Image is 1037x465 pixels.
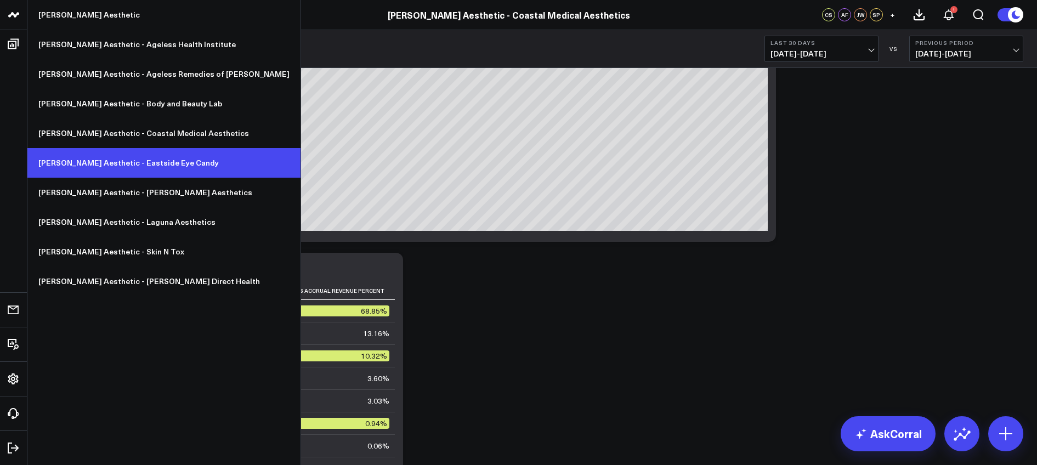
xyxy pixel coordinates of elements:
div: SP [870,8,883,21]
div: 13.16% [363,328,389,339]
div: 1 [950,6,957,13]
span: [DATE] - [DATE] [915,49,1017,58]
a: AskCorral [841,416,936,451]
a: [PERSON_NAME] Aesthetic - Body and Beauty Lab [27,89,301,118]
th: Sales Accrual Revenue Percent [285,282,399,300]
button: Last 30 Days[DATE]-[DATE] [764,36,879,62]
a: [PERSON_NAME] Aesthetic - Eastside Eye Candy [27,148,301,178]
a: [PERSON_NAME] Aesthetic - [PERSON_NAME] Direct Health [27,266,301,296]
a: [PERSON_NAME] Aesthetic - Coastal Medical Aesthetics [388,9,630,21]
a: [PERSON_NAME] Aesthetic - Coastal Medical Aesthetics [27,118,301,148]
div: 0.06% [367,440,389,451]
button: + [886,8,899,21]
div: 3.60% [367,373,389,384]
div: JW [854,8,867,21]
div: 0.94% [285,418,389,429]
div: 68.85% [285,305,389,316]
b: Previous Period [915,39,1017,46]
a: [PERSON_NAME] Aesthetic - Ageless Health Institute [27,30,301,59]
div: AF [838,8,851,21]
button: Previous Period[DATE]-[DATE] [909,36,1023,62]
a: [PERSON_NAME] Aesthetic - [PERSON_NAME] Aesthetics [27,178,301,207]
a: [PERSON_NAME] Aesthetic - Laguna Aesthetics [27,207,301,237]
span: [DATE] - [DATE] [770,49,872,58]
div: CS [822,8,835,21]
b: Last 30 Days [770,39,872,46]
div: 10.32% [285,350,389,361]
a: [PERSON_NAME] Aesthetic - Ageless Remedies of [PERSON_NAME] [27,59,301,89]
span: + [890,11,895,19]
div: 3.03% [367,395,389,406]
div: VS [884,46,904,52]
a: [PERSON_NAME] Aesthetic - Skin N Tox [27,237,301,266]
